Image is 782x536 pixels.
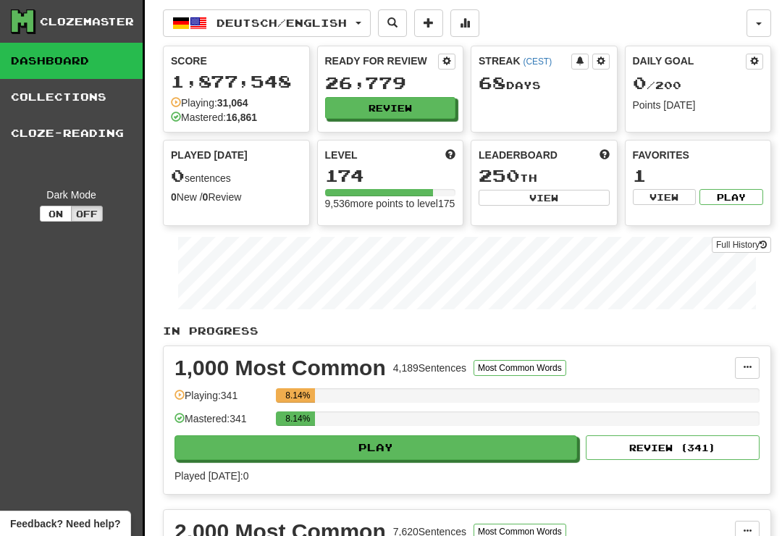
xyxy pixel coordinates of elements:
[171,72,302,91] div: 1,877,548
[163,9,371,37] button: Deutsch/English
[699,189,763,205] button: Play
[325,54,439,68] div: Ready for Review
[479,54,571,68] div: Streak
[11,188,132,202] div: Dark Mode
[450,9,479,37] button: More stats
[171,96,248,110] div: Playing:
[280,411,315,426] div: 8.14%
[217,97,248,109] strong: 31,064
[479,74,610,93] div: Day s
[216,17,347,29] span: Deutsch / English
[171,110,257,125] div: Mastered:
[175,388,269,412] div: Playing: 341
[633,54,747,70] div: Daily Goal
[175,470,248,482] span: Played [DATE]: 0
[280,388,315,403] div: 8.14%
[171,148,248,162] span: Played [DATE]
[712,237,771,253] a: Full History
[633,148,764,162] div: Favorites
[474,360,566,376] button: Most Common Words
[479,148,558,162] span: Leaderboard
[325,74,456,92] div: 26,779
[325,196,456,211] div: 9,536 more points to level 175
[171,167,302,185] div: sentences
[175,411,269,435] div: Mastered: 341
[171,191,177,203] strong: 0
[633,79,681,91] span: / 200
[203,191,209,203] strong: 0
[325,97,456,119] button: Review
[10,516,120,531] span: Open feedback widget
[479,167,610,185] div: th
[171,190,302,204] div: New / Review
[523,56,552,67] a: (CEST)
[40,206,72,222] button: On
[633,72,647,93] span: 0
[586,435,760,460] button: Review (341)
[633,189,697,205] button: View
[445,148,455,162] span: Score more points to level up
[40,14,134,29] div: Clozemaster
[378,9,407,37] button: Search sentences
[414,9,443,37] button: Add sentence to collection
[171,165,185,185] span: 0
[479,72,506,93] span: 68
[393,361,466,375] div: 4,189 Sentences
[479,165,520,185] span: 250
[175,357,386,379] div: 1,000 Most Common
[175,435,577,460] button: Play
[325,167,456,185] div: 174
[325,148,358,162] span: Level
[633,98,764,112] div: Points [DATE]
[633,167,764,185] div: 1
[163,324,771,338] p: In Progress
[600,148,610,162] span: This week in points, UTC
[171,54,302,68] div: Score
[71,206,103,222] button: Off
[479,190,610,206] button: View
[226,112,257,123] strong: 16,861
